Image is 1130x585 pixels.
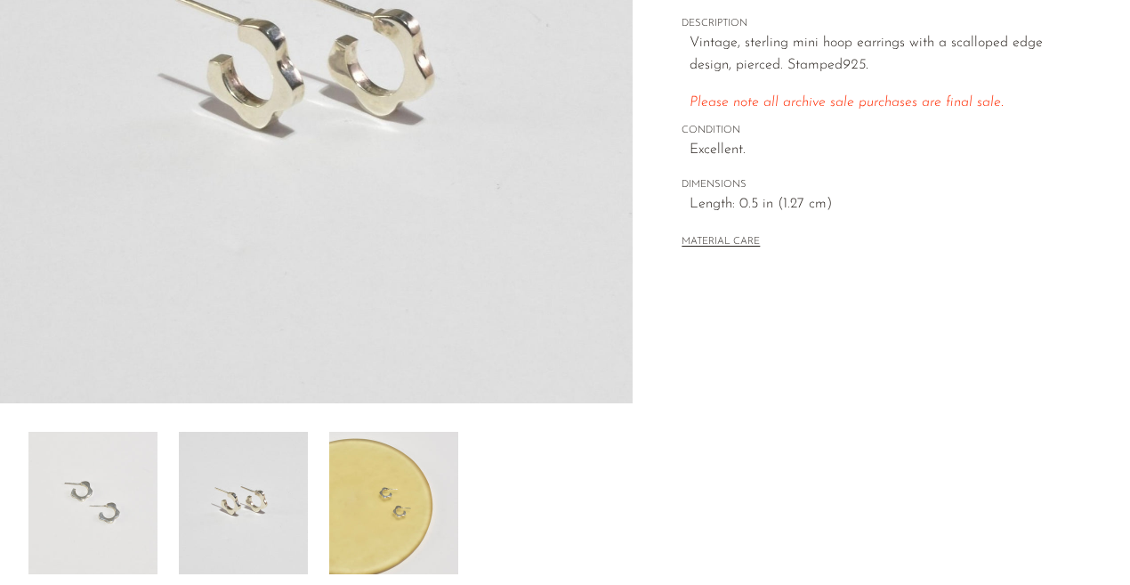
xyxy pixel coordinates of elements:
[690,193,1082,216] span: Length: 0.5 in (1.27 cm)
[690,139,1082,162] span: Excellent.
[329,432,458,574] img: Mini Scalloped Hoop Earrings
[682,236,760,249] button: MATERIAL CARE
[690,95,1004,110] span: Please note all archive sale purchases are final sale.
[682,177,1082,193] span: DIMENSIONS
[690,32,1082,77] p: Vintage, sterling mini hoop earrings with a scalloped edge design, pierced. Stamped
[682,16,1082,32] span: DESCRIPTION
[179,432,308,574] img: Mini Scalloped Hoop Earrings
[843,58,868,72] em: 925.
[682,123,1082,139] span: CONDITION
[28,432,157,574] img: Mini Scalloped Hoop Earrings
